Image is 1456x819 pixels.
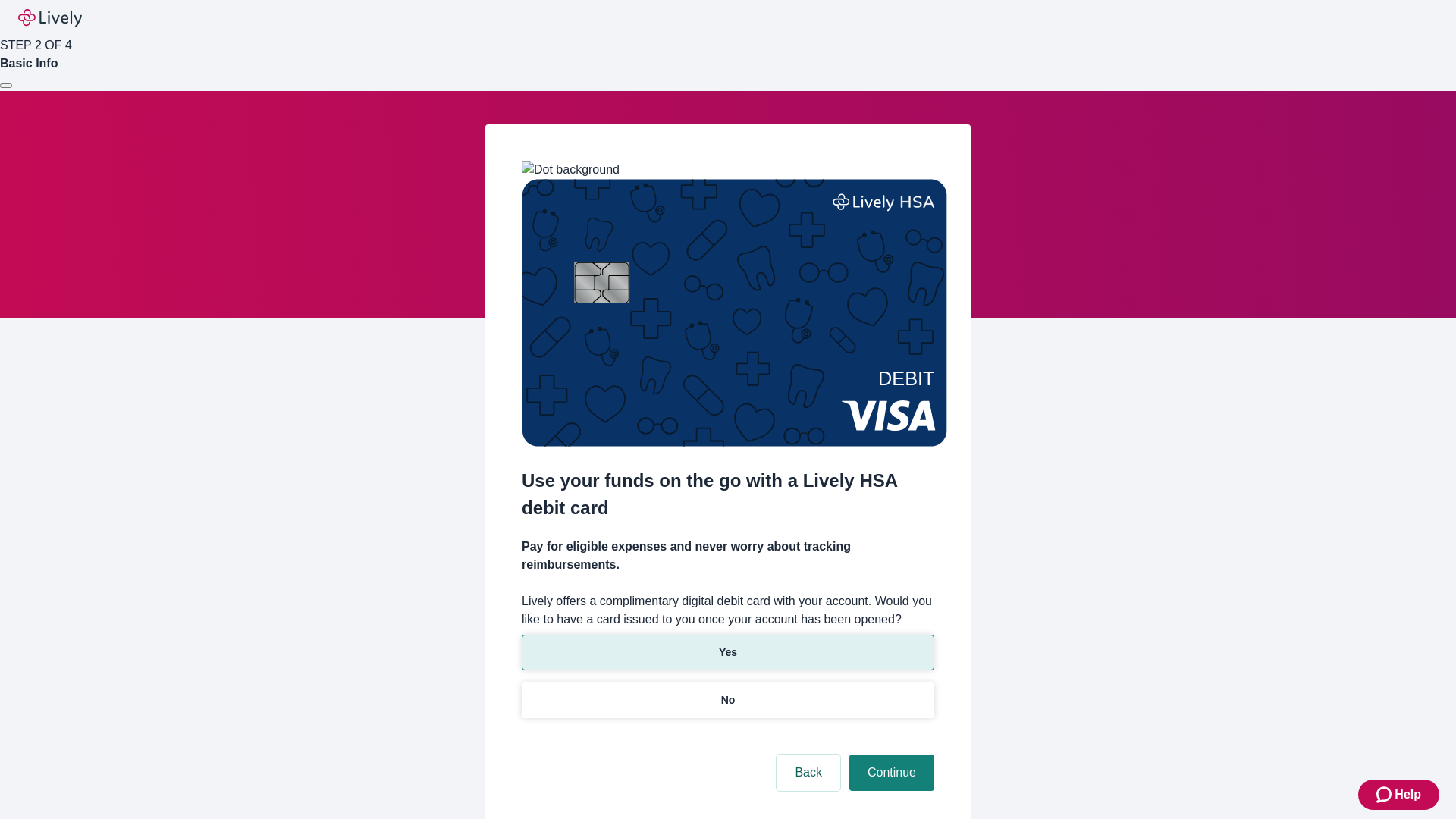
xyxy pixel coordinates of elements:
[522,179,947,447] img: Debit card
[522,635,934,670] button: Yes
[719,645,737,661] p: Yes
[522,538,934,574] h4: Pay for eligible expenses and never worry about tracking reimbursements.
[849,755,934,791] button: Continue
[522,682,934,718] button: No
[1358,780,1439,810] button: Zendesk support iconHelp
[522,592,934,629] label: Lively offers a complimentary digital debit card with your account. Would you like to have a card...
[721,692,736,708] p: No
[1376,786,1395,804] svg: Zendesk support icon
[777,755,840,791] button: Back
[522,467,934,522] h2: Use your funds on the go with a Lively HSA debit card
[18,9,82,27] img: Lively
[1395,786,1421,804] span: Help
[522,161,620,179] img: Dot background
